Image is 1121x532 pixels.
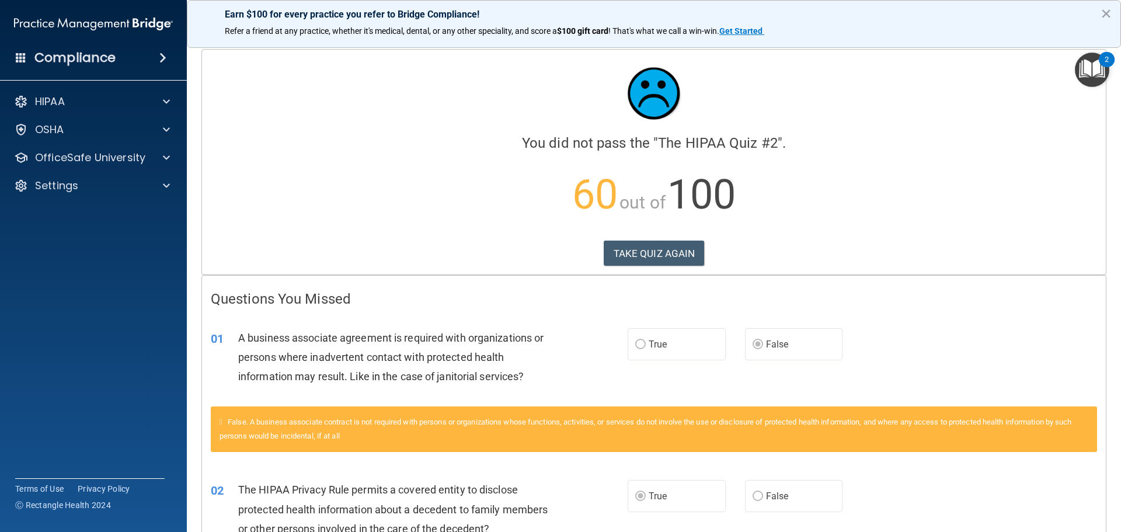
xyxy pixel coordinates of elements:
span: Refer a friend at any practice, whether it's medical, dental, or any other speciality, and score a [225,26,557,36]
h4: You did not pass the " ". [211,135,1097,151]
span: The HIPAA Quiz #2 [658,135,778,151]
p: HIPAA [35,95,65,109]
a: HIPAA [14,95,170,109]
strong: Get Started [719,26,763,36]
span: 100 [667,171,736,218]
h4: Compliance [34,50,116,66]
span: Ⓒ Rectangle Health 2024 [15,499,111,511]
button: Close [1101,4,1112,23]
input: False [753,340,763,349]
input: True [635,340,646,349]
a: Privacy Policy [78,483,130,495]
a: Terms of Use [15,483,64,495]
input: False [753,492,763,501]
a: OfficeSafe University [14,151,170,165]
img: sad_face.ecc698e2.jpg [619,58,689,128]
a: OSHA [14,123,170,137]
span: True [649,339,667,350]
span: 60 [572,171,618,218]
p: Earn $100 for every practice you refer to Bridge Compliance! [225,9,1083,20]
span: out of [619,192,666,213]
div: 2 [1105,60,1109,75]
button: Open Resource Center, 2 new notifications [1075,53,1109,87]
h4: Questions You Missed [211,291,1097,307]
span: True [649,491,667,502]
p: OfficeSafe University [35,151,145,165]
a: Get Started [719,26,764,36]
img: PMB logo [14,12,173,36]
button: TAKE QUIZ AGAIN [604,241,705,266]
strong: $100 gift card [557,26,608,36]
iframe: Drift Widget Chat Controller [1063,451,1107,496]
span: 02 [211,484,224,498]
input: True [635,492,646,501]
a: Settings [14,179,170,193]
p: OSHA [35,123,64,137]
span: ! That's what we call a win-win. [608,26,719,36]
span: 01 [211,332,224,346]
span: False. A business associate contract is not required with persons or organizations whose function... [220,418,1072,440]
span: False [766,339,789,350]
span: False [766,491,789,502]
p: Settings [35,179,78,193]
span: A business associate agreement is required with organizations or persons where inadvertent contac... [238,332,544,383]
